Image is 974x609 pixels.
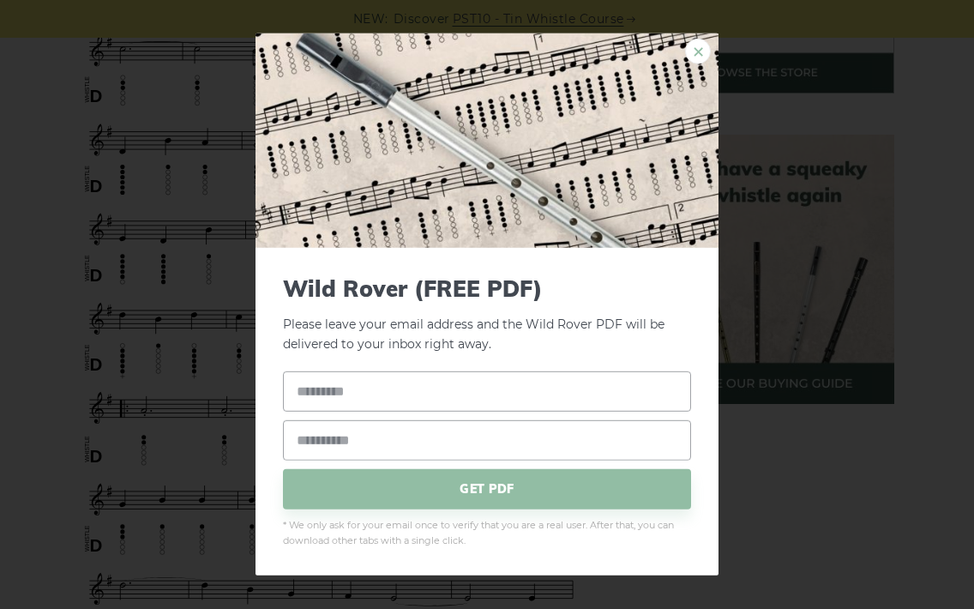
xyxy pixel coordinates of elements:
span: * We only ask for your email once to verify that you are a real user. After that, you can downloa... [283,517,691,548]
span: Wild Rover (FREE PDF) [283,275,691,302]
p: Please leave your email address and the Wild Rover PDF will be delivered to your inbox right away. [283,275,691,354]
a: × [685,39,711,64]
span: GET PDF [283,468,691,509]
img: Tin Whistle Tab Preview [256,33,718,248]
